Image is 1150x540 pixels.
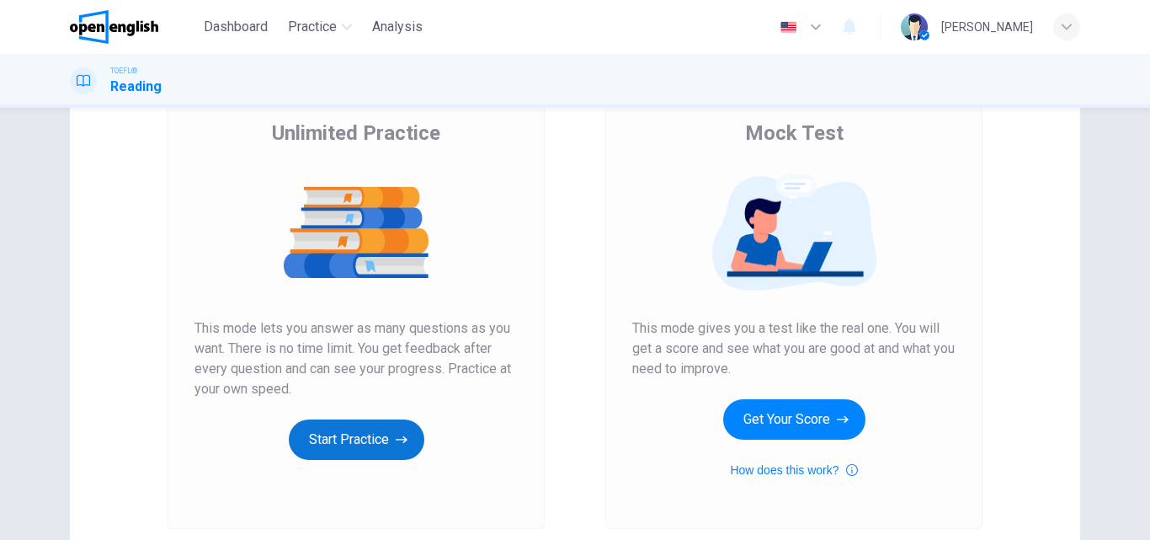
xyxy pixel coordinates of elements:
span: Practice [288,17,337,37]
span: TOEFL® [110,65,137,77]
img: en [778,21,799,34]
img: Profile picture [901,13,928,40]
h1: Reading [110,77,162,97]
span: This mode lets you answer as many questions as you want. There is no time limit. You get feedback... [194,318,518,399]
button: Start Practice [289,420,424,460]
span: Analysis [372,17,423,37]
button: Get Your Score [723,399,865,440]
button: Analysis [365,12,429,42]
img: OpenEnglish logo [70,10,158,44]
span: Dashboard [204,17,268,37]
button: Practice [281,12,359,42]
span: This mode gives you a test like the real one. You will get a score and see what you are good at a... [632,318,956,379]
span: Unlimited Practice [272,120,440,147]
div: [PERSON_NAME] [941,17,1033,37]
a: OpenEnglish logo [70,10,197,44]
button: How does this work? [730,460,857,480]
button: Dashboard [197,12,274,42]
span: Mock Test [745,120,844,147]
